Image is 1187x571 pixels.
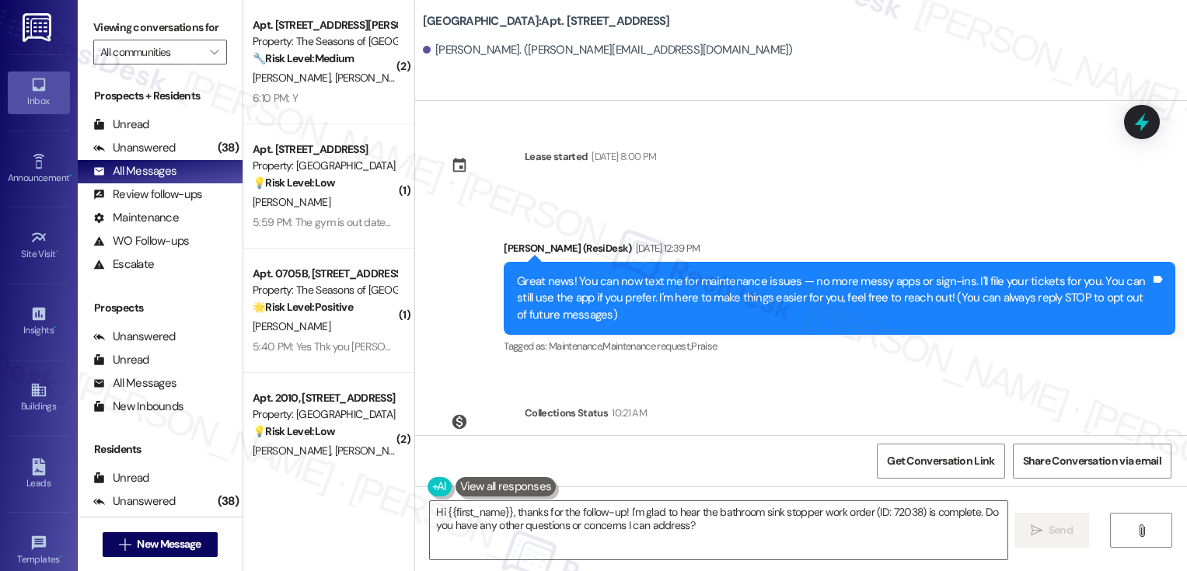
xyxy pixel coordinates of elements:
div: Residents [78,441,243,458]
span: Maintenance , [549,339,602,353]
input: All communities [100,40,202,64]
textarea: Hi {{first_name}}, thanks for the follow-up! I'm glad to hear the bathroom sink stopper work orde... [430,501,1007,559]
button: Share Conversation via email [1013,444,1171,479]
strong: 💡 Risk Level: Low [253,176,335,190]
div: (38) [214,136,243,160]
div: [DATE] 8:00 PM [588,148,656,165]
div: Property: [GEOGRAPHIC_DATA] [253,158,396,174]
i:  [1031,524,1042,537]
div: 10:21 AM [608,405,647,421]
div: Apt. 2010, [STREET_ADDRESS] [253,390,396,406]
a: Site Visit • [8,225,70,266]
div: Property: The Seasons of [GEOGRAPHIC_DATA] [253,33,396,50]
div: Unanswered [93,329,176,345]
div: Apt. [STREET_ADDRESS] [253,141,396,158]
span: Send [1049,522,1073,538]
a: Buildings [8,377,70,419]
span: [PERSON_NAME] [253,195,330,209]
span: Share Conversation via email [1023,453,1161,469]
div: Lease started [525,148,588,165]
strong: 💡 Risk Level: Low [253,424,335,438]
div: 5:40 PM: Yes Thk you [PERSON_NAME] [253,339,429,353]
div: Prospects + Residents [78,88,243,104]
a: Insights • [8,301,70,343]
i:  [210,46,218,58]
div: WO Follow-ups [93,233,189,249]
div: Unread [93,470,149,486]
div: Unanswered [93,493,176,510]
div: [PERSON_NAME]. ([PERSON_NAME][EMAIL_ADDRESS][DOMAIN_NAME]) [423,42,793,58]
div: (38) [214,489,243,514]
div: Unread [93,352,149,368]
div: Unanswered [93,140,176,156]
div: All Messages [93,375,176,392]
div: Collections Status [525,405,608,421]
div: [DATE] 12:39 PM [632,240,700,256]
div: All Messages [93,163,176,179]
span: • [56,246,58,257]
div: [PERSON_NAME] (ResiDesk) [504,240,1175,262]
span: • [54,322,56,333]
strong: 🌟 Risk Level: Positive [253,300,353,314]
div: Escalate [93,256,154,273]
button: New Message [103,532,218,557]
span: Get Conversation Link [887,453,994,469]
div: Unread [93,117,149,133]
span: Praise [691,339,717,353]
span: • [69,170,72,181]
a: Leads [8,454,70,496]
strong: 🔧 Risk Level: Medium [253,51,354,65]
i:  [1136,524,1147,537]
div: New Inbounds [93,399,183,415]
span: [PERSON_NAME] [334,444,412,458]
div: Prospects [78,300,243,316]
div: Maintenance [93,210,179,226]
div: 6:10 PM: Y [253,91,298,105]
button: Get Conversation Link [877,444,1004,479]
label: Viewing conversations for [93,16,227,40]
div: Property: The Seasons of [GEOGRAPHIC_DATA] [253,282,396,298]
span: [PERSON_NAME] [253,71,335,85]
div: Property: [GEOGRAPHIC_DATA] [253,406,396,423]
button: Send [1014,513,1090,548]
b: [GEOGRAPHIC_DATA]: Apt. [STREET_ADDRESS] [423,13,670,30]
span: Maintenance request , [602,339,691,353]
span: • [60,552,62,562]
span: [PERSON_NAME] [334,71,412,85]
div: Apt. [STREET_ADDRESS][PERSON_NAME] [253,17,396,33]
div: Apt. 0705B, [STREET_ADDRESS][PERSON_NAME] [253,266,396,282]
a: Inbox [8,71,70,113]
div: Tagged as: [504,335,1175,357]
span: [PERSON_NAME] [253,319,330,333]
div: Great news! You can now text me for maintenance issues — no more messy apps or sign-ins. I'll fil... [517,273,1150,323]
span: [PERSON_NAME] [253,444,335,458]
span: New Message [137,536,201,552]
div: Review follow-ups [93,186,202,203]
img: ResiDesk Logo [23,13,54,42]
i:  [119,538,131,551]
